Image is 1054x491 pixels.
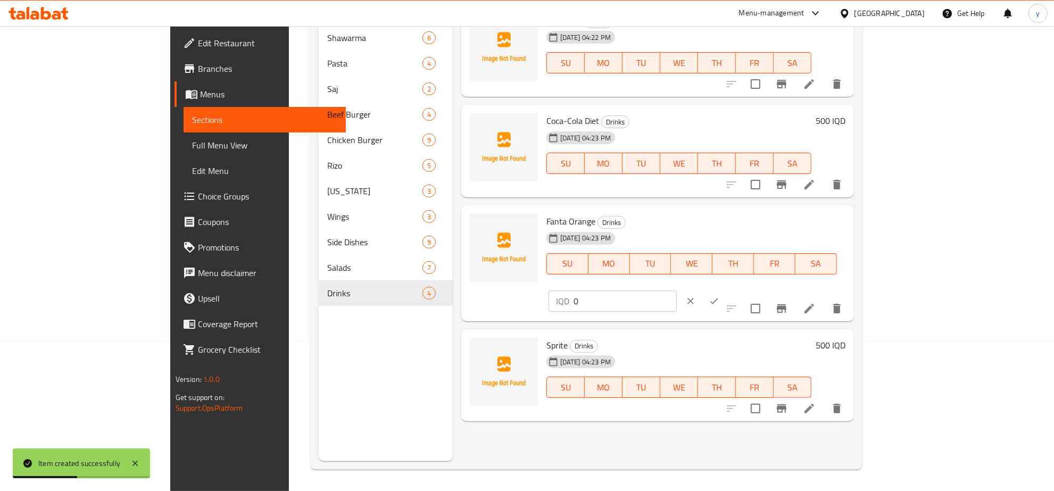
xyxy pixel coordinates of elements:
button: TH [698,153,736,174]
button: SU [546,153,585,174]
div: items [422,210,436,223]
div: items [422,287,436,299]
button: TU [630,253,671,274]
div: Kentucky [327,185,422,197]
span: Fanta Orange [546,213,595,229]
button: TH [712,253,754,274]
a: Edit Restaurant [175,30,346,56]
span: FR [758,256,791,271]
span: Drinks [327,287,422,299]
span: FR [740,55,769,71]
span: TH [702,55,732,71]
div: Saj2 [319,76,452,102]
span: Coupons [198,215,338,228]
span: TU [627,55,656,71]
span: 9 [423,237,435,247]
div: Rizo5 [319,153,452,178]
div: Beef Burger4 [319,102,452,127]
span: WE [665,55,694,71]
img: Coca-Cola [470,13,538,81]
span: Side Dishes [327,236,422,248]
div: items [422,185,436,197]
a: Coupons [175,209,346,235]
a: Edit menu item [803,302,816,315]
span: TH [702,380,732,395]
span: SA [778,55,807,71]
span: FR [740,156,769,171]
div: Chicken Burger9 [319,127,452,153]
span: 9 [423,135,435,145]
a: Menu disclaimer [175,260,346,286]
span: 7 [423,263,435,273]
div: Shawarma6 [319,25,452,51]
span: Upsell [198,292,338,305]
div: items [422,134,436,146]
span: Edit Restaurant [198,37,338,49]
button: delete [824,396,850,421]
button: Branch-specific-item [769,172,794,197]
button: clear [679,289,702,313]
img: Coca-Cola Diet [470,113,538,181]
img: Fanta Orange [470,214,538,282]
button: FR [736,377,774,398]
button: SA [774,52,811,73]
button: SU [546,253,588,274]
button: TU [623,377,660,398]
span: Branches [198,62,338,75]
span: SU [551,156,580,171]
button: SA [774,153,811,174]
span: Grocery Checklist [198,343,338,356]
span: SA [778,156,807,171]
img: Sprite [470,338,538,406]
a: Edit menu item [803,178,816,191]
button: WE [671,253,712,274]
span: Get support on: [176,390,225,404]
button: FR [736,52,774,73]
span: Beef Burger [327,108,422,121]
span: Version: [176,372,202,386]
span: WE [665,380,694,395]
span: SU [551,380,580,395]
span: Full Menu View [192,139,338,152]
button: SA [795,253,837,274]
button: MO [585,52,623,73]
button: MO [588,253,630,274]
span: MO [589,380,618,395]
div: Salads [327,261,422,274]
span: Sprite [546,337,568,353]
span: Coca-Cola Diet [546,113,599,129]
span: Menu disclaimer [198,267,338,279]
span: [DATE] 04:23 PM [556,357,615,367]
span: 4 [423,110,435,120]
span: TH [702,156,732,171]
button: delete [824,71,850,97]
button: Branch-specific-item [769,296,794,321]
div: Salads7 [319,255,452,280]
input: Please enter price [574,290,677,312]
span: Pasta [327,57,422,70]
nav: Menu sections [319,21,452,310]
span: Drinks [598,217,625,229]
div: Menu-management [739,7,804,20]
h6: 500 IQD [816,113,845,128]
div: items [422,31,436,44]
div: Wings3 [319,204,452,229]
a: Branches [175,56,346,81]
span: 4 [423,59,435,69]
div: Drinks [570,340,598,353]
div: items [422,82,436,95]
div: Wings [327,210,422,223]
div: Item created successfully [38,457,120,469]
span: TU [627,380,656,395]
button: delete [824,172,850,197]
a: Upsell [175,286,346,311]
button: Branch-specific-item [769,71,794,97]
span: Coverage Report [198,318,338,330]
h6: 500 IQD [816,13,845,28]
span: Drinks [570,340,597,352]
button: SA [774,377,811,398]
button: Branch-specific-item [769,396,794,421]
